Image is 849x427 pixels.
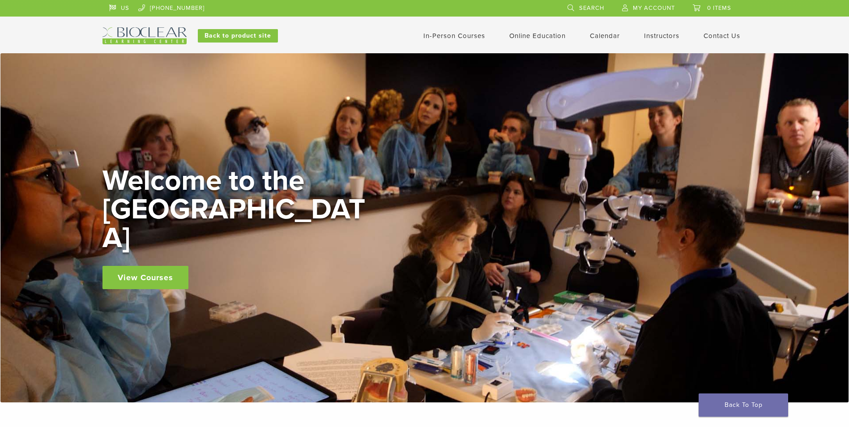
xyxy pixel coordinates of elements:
[590,32,620,40] a: Calendar
[102,266,188,289] a: View Courses
[198,29,278,43] a: Back to product site
[102,27,187,44] img: Bioclear
[707,4,731,12] span: 0 items
[704,32,740,40] a: Contact Us
[509,32,566,40] a: Online Education
[102,167,371,252] h2: Welcome to the [GEOGRAPHIC_DATA]
[579,4,604,12] span: Search
[699,393,788,417] a: Back To Top
[423,32,485,40] a: In-Person Courses
[644,32,679,40] a: Instructors
[633,4,675,12] span: My Account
